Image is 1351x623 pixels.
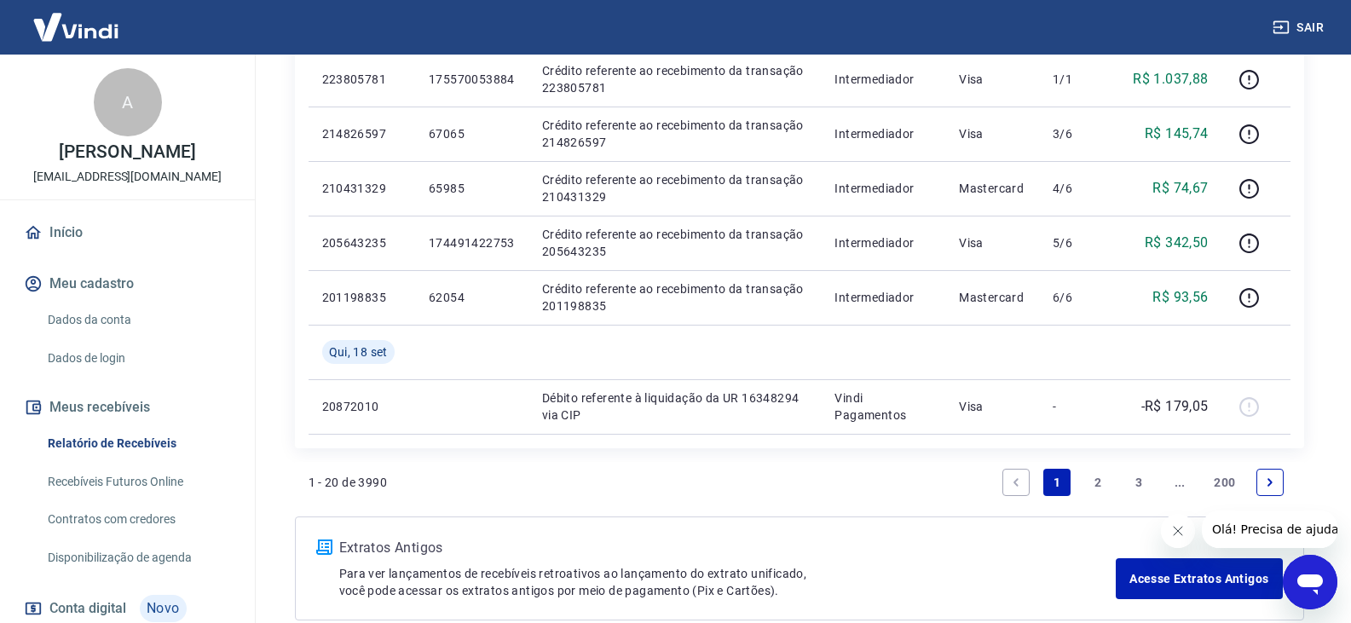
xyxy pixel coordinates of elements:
p: R$ 145,74 [1145,124,1209,144]
a: Acesse Extratos Antigos [1116,558,1282,599]
p: 20872010 [322,398,401,415]
p: Visa [959,398,1025,415]
a: Next page [1256,469,1284,496]
p: 214826597 [322,125,401,142]
p: Visa [959,234,1025,251]
a: Dados da conta [41,303,234,337]
p: 201198835 [322,289,401,306]
a: Início [20,214,234,251]
p: Crédito referente ao recebimento da transação 205643235 [542,226,808,260]
p: Intermediador [834,180,932,197]
p: R$ 93,56 [1152,287,1208,308]
p: Crédito referente ao recebimento da transação 214826597 [542,117,808,151]
p: 62054 [429,289,515,306]
p: Intermediador [834,125,932,142]
span: Conta digital [49,597,126,620]
iframe: Botão para abrir a janela de mensagens [1283,555,1337,609]
p: 65985 [429,180,515,197]
p: 67065 [429,125,515,142]
p: 1 - 20 de 3990 [309,474,388,491]
button: Meus recebíveis [20,389,234,426]
a: Dados de login [41,341,234,376]
p: 6/6 [1053,289,1103,306]
p: Crédito referente ao recebimento da transação 201198835 [542,280,808,314]
p: [EMAIL_ADDRESS][DOMAIN_NAME] [33,168,222,186]
a: Page 200 [1207,469,1242,496]
a: Contratos com credores [41,502,234,537]
div: A [94,68,162,136]
p: 205643235 [322,234,401,251]
p: Para ver lançamentos de recebíveis retroativos ao lançamento do extrato unificado, você pode aces... [339,565,1117,599]
p: [PERSON_NAME] [59,143,195,161]
p: Débito referente à liquidação da UR 16348294 via CIP [542,389,808,424]
a: Recebíveis Futuros Online [41,464,234,499]
span: Olá! Precisa de ajuda? [10,12,143,26]
span: Qui, 18 set [329,343,388,361]
button: Meu cadastro [20,265,234,303]
p: Visa [959,71,1025,88]
a: Previous page [1002,469,1030,496]
p: 175570053884 [429,71,515,88]
p: - [1053,398,1103,415]
p: 3/6 [1053,125,1103,142]
p: 210431329 [322,180,401,197]
p: Extratos Antigos [339,538,1117,558]
p: Crédito referente ao recebimento da transação 210431329 [542,171,808,205]
a: Page 3 [1125,469,1152,496]
span: Novo [140,595,187,622]
p: Mastercard [959,180,1025,197]
p: R$ 1.037,88 [1133,69,1208,89]
p: Visa [959,125,1025,142]
iframe: Fechar mensagem [1161,514,1195,548]
p: Vindi Pagamentos [834,389,932,424]
a: Relatório de Recebíveis [41,426,234,461]
img: Vindi [20,1,131,53]
p: Mastercard [959,289,1025,306]
p: 5/6 [1053,234,1103,251]
p: R$ 342,50 [1145,233,1209,253]
a: Page 1 is your current page [1043,469,1071,496]
ul: Pagination [996,462,1290,503]
p: 223805781 [322,71,401,88]
p: 1/1 [1053,71,1103,88]
a: Disponibilização de agenda [41,540,234,575]
p: Intermediador [834,289,932,306]
p: 4/6 [1053,180,1103,197]
a: Jump forward [1166,469,1193,496]
p: R$ 74,67 [1152,178,1208,199]
button: Sair [1269,12,1331,43]
iframe: Mensagem da empresa [1202,511,1337,548]
p: -R$ 179,05 [1141,396,1209,417]
p: 174491422753 [429,234,515,251]
p: Intermediador [834,71,932,88]
p: Crédito referente ao recebimento da transação 223805781 [542,62,808,96]
img: ícone [316,539,332,555]
p: Intermediador [834,234,932,251]
a: Page 2 [1084,469,1111,496]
